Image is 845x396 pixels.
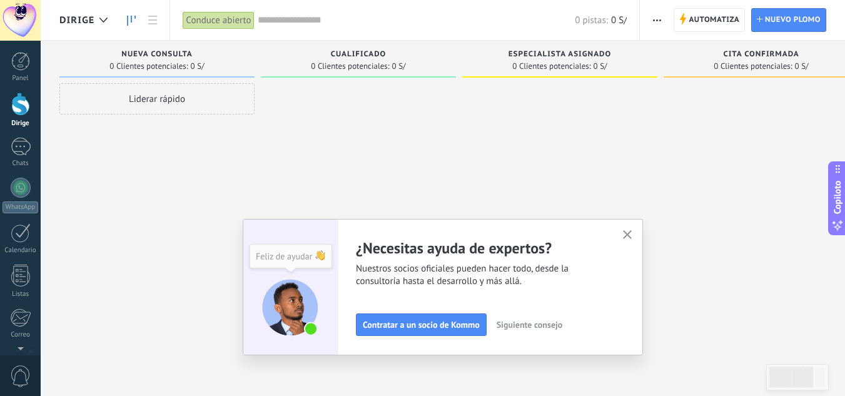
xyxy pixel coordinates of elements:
[356,313,487,336] button: Contratar a un socio de Kommo
[575,14,608,26] font: 0 pistas:
[11,330,30,339] font: Correo
[11,119,29,128] font: Dirige
[689,15,739,24] font: Automatiza
[267,50,450,61] div: Cualificado
[186,14,251,26] font: Conduce abierto
[795,61,809,71] font: 0 S/
[723,49,799,59] font: Cita confirmada
[66,50,248,61] div: Nueva consulta
[6,203,35,211] font: WhatsApp
[509,49,611,59] font: Especialista asignado
[129,93,185,105] font: Liderar rápido
[363,319,480,330] font: Contratar a un socio de Kommo
[751,8,826,32] a: Nuevo plomo
[491,315,568,334] button: Siguiente consejo
[109,61,188,71] font: 0 Clientes potenciales:
[191,61,205,71] font: 0 S/
[497,319,562,330] font: Siguiente consejo
[12,159,28,168] font: Chats
[121,8,142,33] a: Dirige
[356,263,569,287] font: Nuestros socios oficiales pueden hacer todo, desde la consultoría hasta el desarrollo y más allá.
[648,8,666,32] button: Más
[142,8,163,33] a: Lista
[468,50,651,61] div: Especialista asignado
[121,49,192,59] font: Nueva consulta
[611,14,627,26] font: 0 S/
[331,49,387,59] font: Cualificado
[392,61,406,71] font: 0 S/
[765,15,821,24] font: Nuevo plomo
[512,61,590,71] font: 0 Clientes potenciales:
[59,14,94,26] font: Dirige
[311,61,389,71] font: 0 Clientes potenciales:
[674,8,745,32] a: Automatiza
[12,74,28,83] font: Panel
[12,290,29,298] font: Listas
[594,61,607,71] font: 0 S/
[714,61,792,71] font: 0 Clientes potenciales:
[831,180,843,214] font: Copiloto
[4,246,36,255] font: Calendario
[356,238,552,258] font: ¿Necesitas ayuda de expertos?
